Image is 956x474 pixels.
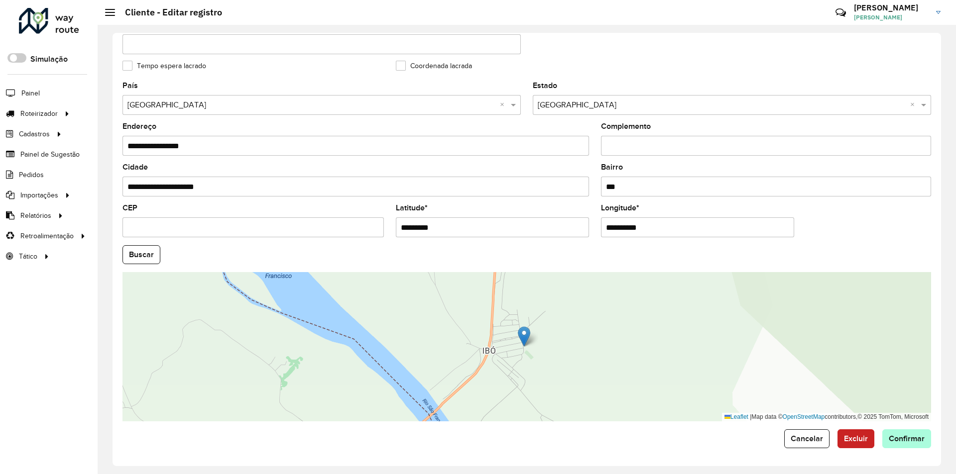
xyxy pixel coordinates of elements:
[784,429,830,448] button: Cancelar
[830,2,851,23] a: Contato Rápido
[19,129,50,139] span: Cadastros
[122,80,138,92] label: País
[20,149,80,160] span: Painel de Sugestão
[722,413,931,421] div: Map data © contributors,© 2025 TomTom, Microsoft
[21,88,40,98] span: Painel
[724,413,748,420] a: Leaflet
[750,413,751,420] span: |
[20,231,74,241] span: Retroalimentação
[854,13,929,22] span: [PERSON_NAME]
[20,108,58,119] span: Roteirizador
[115,7,222,18] h2: Cliente - Editar registro
[122,245,160,264] button: Buscar
[889,434,925,443] span: Confirmar
[783,413,825,420] a: OpenStreetMap
[19,251,37,262] span: Tático
[601,120,651,132] label: Complemento
[844,434,868,443] span: Excluir
[854,3,929,12] h3: [PERSON_NAME]
[500,99,508,111] span: Clear all
[791,434,823,443] span: Cancelar
[20,210,51,221] span: Relatórios
[533,80,557,92] label: Estado
[20,190,58,200] span: Importações
[518,326,530,347] img: Marker
[396,202,428,214] label: Latitude
[122,120,156,132] label: Endereço
[601,161,623,173] label: Bairro
[122,61,206,71] label: Tempo espera lacrado
[396,61,472,71] label: Coordenada lacrada
[122,202,137,214] label: CEP
[601,202,639,214] label: Longitude
[837,429,874,448] button: Excluir
[30,53,68,65] label: Simulação
[19,170,44,180] span: Pedidos
[910,99,919,111] span: Clear all
[882,429,931,448] button: Confirmar
[122,161,148,173] label: Cidade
